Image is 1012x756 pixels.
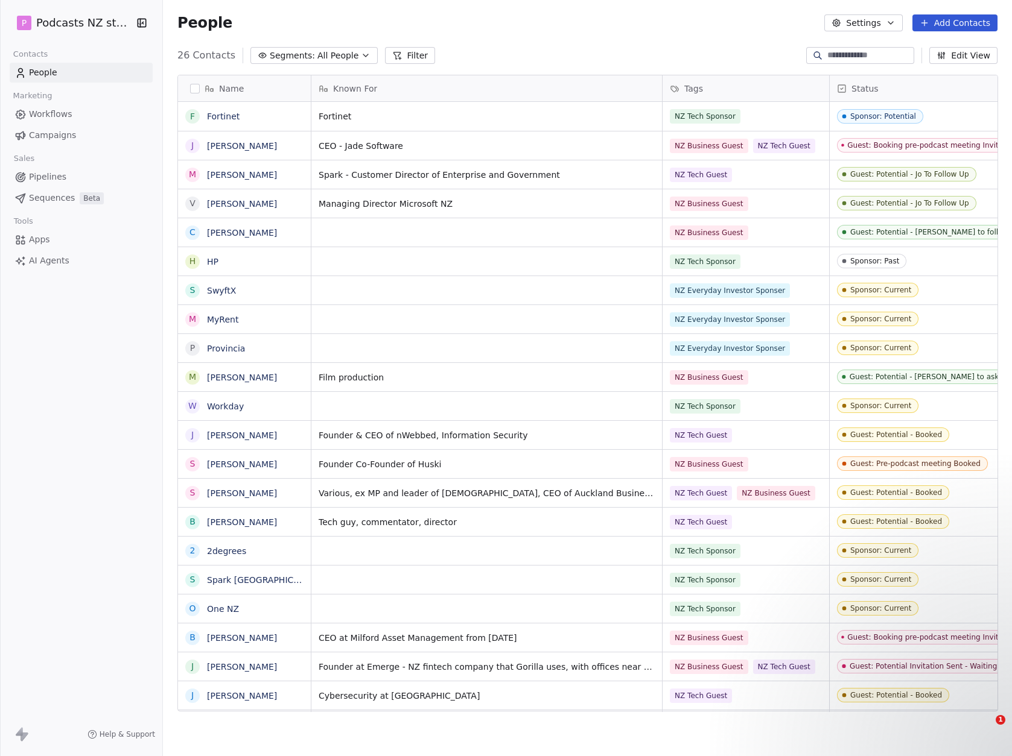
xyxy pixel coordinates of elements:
[670,197,748,211] span: NZ Business Guest
[670,428,732,443] span: NZ Tech Guest
[319,632,655,644] span: CEO at Milford Asset Management from [DATE]
[850,112,916,121] div: Sponsor: Potential
[189,631,196,644] div: B
[670,486,732,500] span: NZ Tech Guest
[850,257,899,265] div: Sponsor: Past
[8,87,57,105] span: Marketing
[190,284,196,297] div: S
[80,192,104,204] span: Beta
[670,168,732,182] span: NZ Tech Guest
[189,168,196,181] div: M
[207,315,238,324] a: MyRent
[207,112,240,121] a: Fortinet
[929,47,998,64] button: Edit View
[670,544,740,558] span: NZ Tech Sponsor
[207,373,277,382] a: [PERSON_NAME]
[385,47,435,64] button: Filter
[670,109,740,124] span: NZ Tech Sponsor
[8,150,40,168] span: Sales
[178,102,311,712] div: grid
[207,199,277,209] a: [PERSON_NAME]
[850,488,942,497] div: Guest: Potential - Booked
[311,75,662,101] div: Known For
[207,402,244,411] a: Workday
[319,110,655,122] span: Fortinet
[29,233,50,246] span: Apps
[207,575,323,585] a: Spark [GEOGRAPHIC_DATA]
[850,344,911,352] div: Sponsor: Current
[319,198,655,210] span: Managing Director Microsoft NZ
[850,575,911,584] div: Sponsor: Current
[207,604,239,614] a: One NZ
[177,14,232,32] span: People
[996,715,1005,725] span: 1
[670,139,748,153] span: NZ Business Guest
[670,457,748,471] span: NZ Business Guest
[100,729,155,739] span: Help & Support
[191,689,194,702] div: J
[333,83,377,95] span: Known For
[850,402,911,410] div: Sponsor: Current
[29,129,76,142] span: Campaigns
[190,342,195,354] div: P
[753,139,815,153] span: NZ Tech Guest
[670,573,740,587] span: NZ Tech Sponsor
[971,715,1000,744] iframe: Intercom live chat
[191,660,194,673] div: J
[29,66,57,79] span: People
[753,660,815,674] span: NZ Tech Guest
[178,75,311,101] div: Name
[189,313,196,326] div: M
[670,688,732,703] span: NZ Tech Guest
[29,171,66,183] span: Pipelines
[670,602,740,616] span: NZ Tech Sponsor
[190,458,196,470] div: S
[190,544,196,557] div: 2
[207,430,277,440] a: [PERSON_NAME]
[670,254,740,269] span: NZ Tech Sponsor
[207,546,246,556] a: 2degrees
[29,192,75,204] span: Sequences
[684,83,703,95] span: Tags
[912,14,998,31] button: Add Contacts
[207,488,277,498] a: [PERSON_NAME]
[207,286,236,295] a: SwyftX
[317,49,358,62] span: All People
[36,15,133,31] span: Podcasts NZ studio
[319,690,655,702] span: Cybersecurity at [GEOGRAPHIC_DATA]
[207,662,277,672] a: [PERSON_NAME]
[851,83,879,95] span: Status
[270,49,315,62] span: Segments:
[319,429,655,441] span: Founder & CEO of nWebbed, Information Security
[670,515,732,529] span: NZ Tech Guest
[219,83,244,95] span: Name
[850,430,942,439] div: Guest: Potential - Booked
[850,459,981,468] div: Guest: Pre-podcast meeting Booked
[670,660,748,674] span: NZ Business Guest
[207,228,277,238] a: [PERSON_NAME]
[319,661,655,673] span: Founder at Emerge - NZ fintech company that Gorilla uses, with offices near [GEOGRAPHIC_DATA]
[670,370,748,385] span: NZ Business Guest
[190,110,195,123] div: F
[207,257,218,266] a: HP
[207,459,277,469] a: [PERSON_NAME]
[850,517,942,526] div: Guest: Potential - Booked
[319,487,655,499] span: Various, ex MP and leader of [DEMOGRAPHIC_DATA], CEO of Auckland Business Chamber
[850,604,911,613] div: Sponsor: Current
[670,399,740,414] span: NZ Tech Sponsor
[207,141,277,151] a: [PERSON_NAME]
[207,344,245,353] a: Provincia
[207,170,277,180] a: [PERSON_NAME]
[737,486,815,500] span: NZ Business Guest
[10,251,153,271] a: AI Agents
[670,341,790,356] span: NZ Everyday Investor Sponser
[190,573,196,586] div: S
[190,487,196,499] div: S
[14,13,129,33] button: PPodcasts NZ studio
[29,254,69,267] span: AI Agents
[850,546,911,555] div: Sponsor: Current
[189,371,196,383] div: M
[10,104,153,124] a: Workflows
[8,212,38,230] span: Tools
[177,48,235,63] span: 26 Contacts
